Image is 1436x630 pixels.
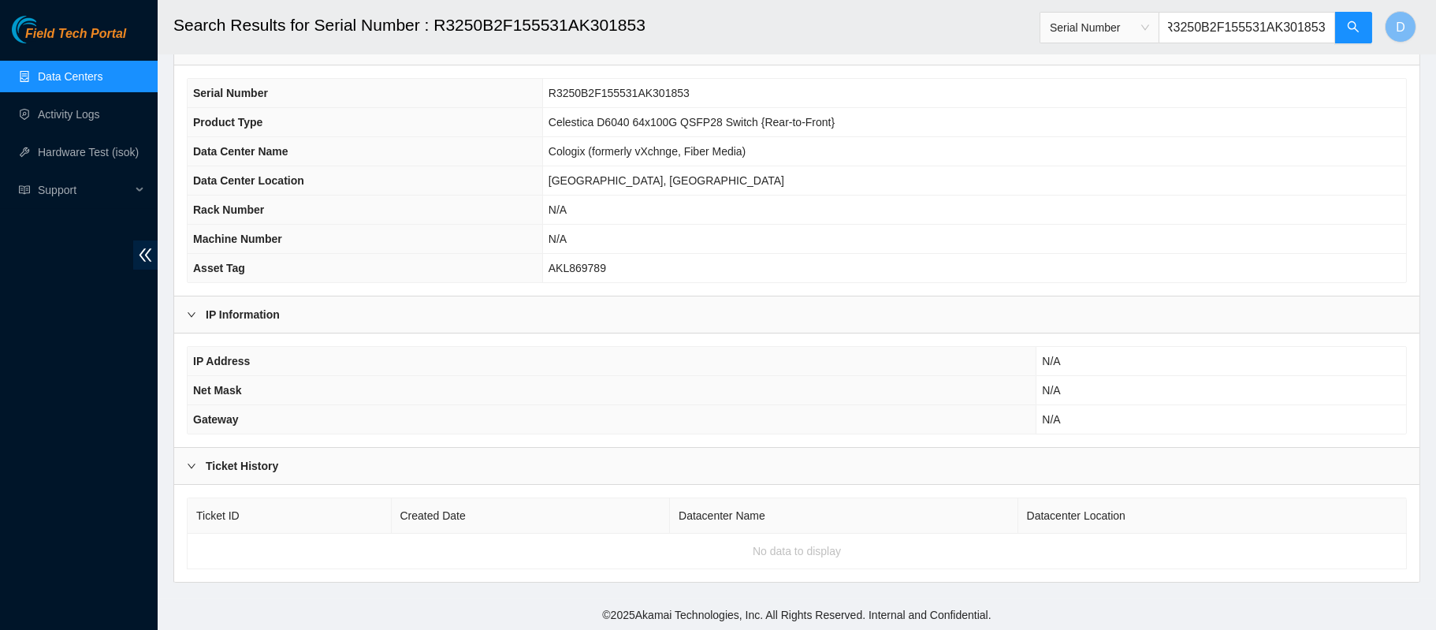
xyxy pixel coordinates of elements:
span: D [1396,17,1405,37]
b: Ticket History [206,457,278,475]
span: N/A [1042,413,1060,426]
span: R3250B2F155531AK301853 [549,87,690,99]
img: Akamai Technologies [12,16,80,43]
a: Hardware Test (isok) [38,146,139,158]
b: IP Information [206,306,280,323]
span: N/A [1042,384,1060,397]
span: Data Center Location [193,174,304,187]
button: D [1385,11,1416,43]
th: Datacenter Location [1018,498,1407,534]
span: Asset Tag [193,262,245,274]
input: Enter text here... [1159,12,1335,43]
span: Net Mask [193,384,241,397]
th: Datacenter Name [670,498,1018,534]
span: Serial Number [193,87,268,99]
span: N/A [549,233,567,245]
th: Created Date [392,498,671,534]
span: Product Type [193,116,262,129]
span: [GEOGRAPHIC_DATA], [GEOGRAPHIC_DATA] [549,174,784,187]
button: search [1334,12,1372,43]
span: N/A [549,203,567,216]
span: Serial Number [1050,16,1149,39]
span: Field Tech Portal [25,27,126,42]
span: read [19,185,30,196]
span: N/A [1042,355,1060,367]
span: Gateway [193,413,239,426]
span: Celestica D6040 64x100G QSFP28 Switch {Rear-to-Front} [549,116,835,129]
span: right [187,461,196,471]
a: Data Centers [38,70,102,83]
span: IP Address [193,355,250,367]
span: Machine Number [193,233,282,245]
a: Akamai TechnologiesField Tech Portal [12,28,126,49]
span: right [187,310,196,319]
span: Support [38,174,131,206]
span: Data Center Name [193,145,288,158]
a: Activity Logs [38,108,100,121]
div: IP Information [174,296,1419,333]
span: Rack Number [193,203,264,216]
td: No data to display [188,534,1407,569]
span: double-left [133,240,158,270]
div: Ticket History [174,448,1419,484]
span: AKL869789 [549,262,606,274]
span: Cologix (formerly vXchnge, Fiber Media) [549,145,746,158]
span: search [1347,21,1360,35]
th: Ticket ID [188,498,392,534]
